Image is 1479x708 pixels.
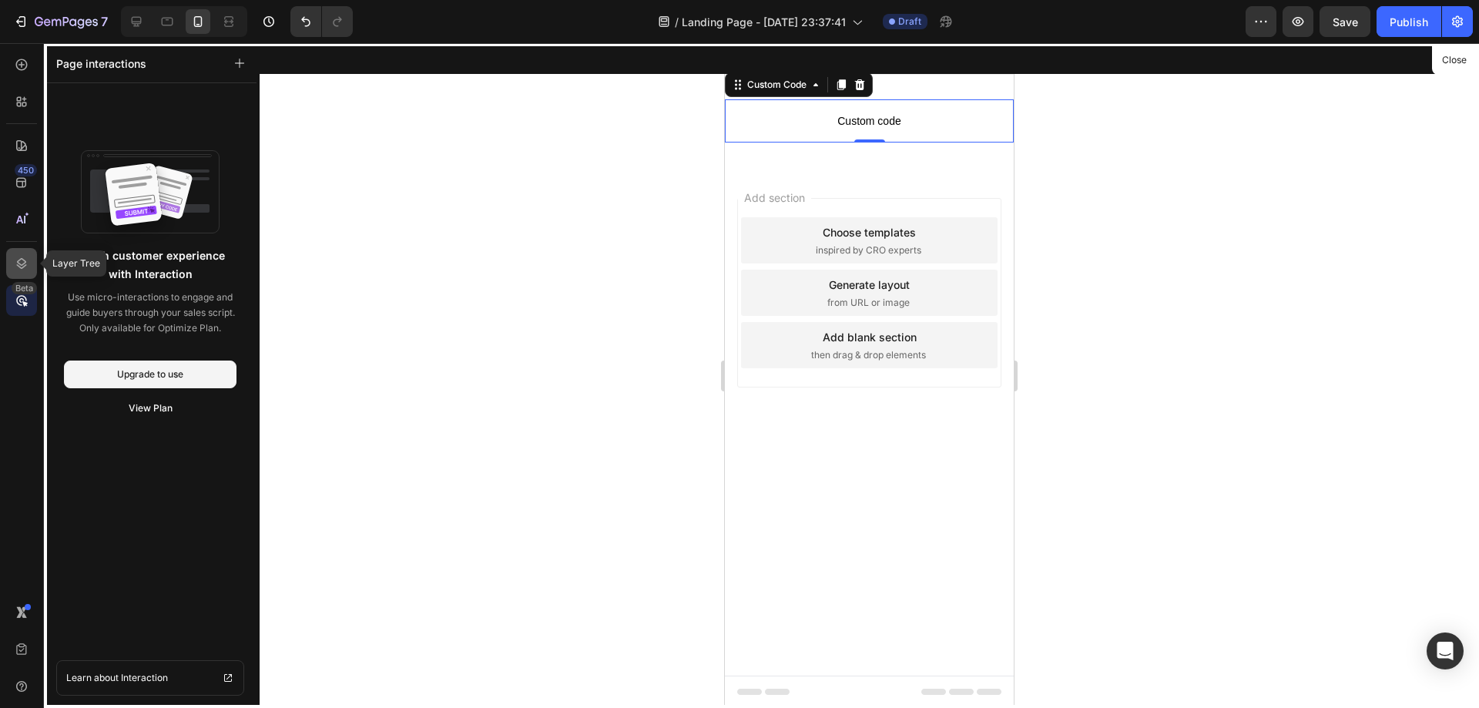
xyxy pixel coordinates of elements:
[101,12,108,31] p: 7
[1427,633,1464,669] div: Open Intercom Messenger
[1320,6,1370,37] button: Save
[1390,14,1428,30] div: Publish
[1435,49,1473,72] button: Close
[66,670,168,686] span: Learn about Interaction
[56,660,244,696] a: Learn about Interaction
[898,15,921,29] span: Draft
[129,401,173,415] div: View Plan
[682,14,846,30] span: Landing Page - [DATE] 23:37:41
[12,282,37,294] div: Beta
[64,394,236,422] button: View Plan
[64,290,236,320] p: Use micro-interactions to engage and guide buyers through your sales script.
[64,320,236,336] p: Only available for Optimize Plan.
[1377,6,1441,37] button: Publish
[15,164,37,176] div: 450
[725,43,1014,708] iframe: Design area
[6,6,115,37] button: 7
[675,14,679,30] span: /
[290,6,353,37] div: Undo/Redo
[67,247,233,284] p: Enrich customer experience with Interaction
[56,55,146,72] p: Page interactions
[64,361,236,388] button: Upgrade to use
[1333,15,1358,29] span: Save
[117,367,183,381] div: Upgrade to use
